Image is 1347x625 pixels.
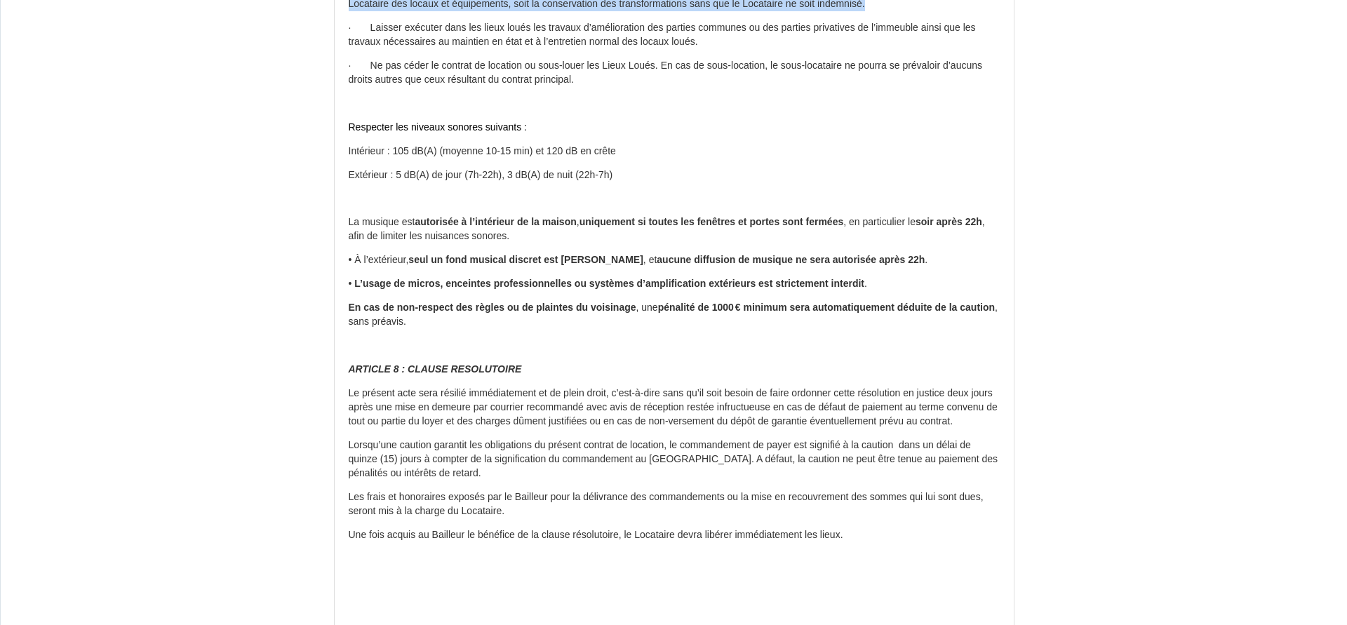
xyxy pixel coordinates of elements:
[354,278,864,289] b: L’usage de micros, enceintes professionnelles ou systèmes d’amplification extérieurs est strictem...
[415,216,576,227] b: autorisée à l’intérieur de la maison
[349,215,1000,243] p: La musique est , , en particulier le , afin de limiter les nuisances sonores.
[349,528,1000,542] p: Une fois acquis au Bailleur le bénéfice de la clause résolutoire, le Locataire devra libérer immé...
[349,121,1000,135] li: Respecter les niveaux sonores suivants :
[349,253,1000,267] p: • À l’extérieur, , et .
[349,363,522,375] em: ARTICLE 8 : CLAUSE RESOLUTOIRE
[349,438,1000,480] p: Lorsqu’une caution garantit les obligations du présent contrat de location, le commandement de pa...
[349,301,1000,329] p: , une , sans préavis.
[349,277,1000,291] p: • .
[657,254,925,265] b: aucune diffusion de musique ne sera autorisée après 22h
[579,216,844,227] b: uniquement si toutes les fenêtres et portes sont fermées
[408,254,643,265] b: seul un fond musical discret est [PERSON_NAME]
[349,302,636,313] b: En cas de non-respect des règles ou de plaintes du voisinage
[349,387,1000,429] p: Le présent acte sera résilié immédiatement et de plein droit, c’est-à-dire sans qu’il soit besoin...
[349,168,1000,182] p: Extérieur : 5 dB(A) de jour (7h-22h), 3 dB(A) de nuit (22h-7h)
[349,490,1000,518] p: Les frais et honoraires exposés par le Bailleur pour la délivrance des commandements ou la mise e...
[349,59,1000,87] p: · Ne pas céder le contrat de location ou sous-louer les Lieux Loués. En cas de sous-location, le ...
[916,216,982,227] b: soir après 22h
[349,145,1000,159] p: Intérieur : 105 dB(A) (moyenne 10-15 min) et 120 dB en crête
[658,302,995,313] b: pénalité de 1000 € minimum sera automatiquement déduite de la caution
[349,21,1000,49] p: · Laisser exécuter dans les lieux loués les travaux d’amélioration des parties communes ou des pa...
